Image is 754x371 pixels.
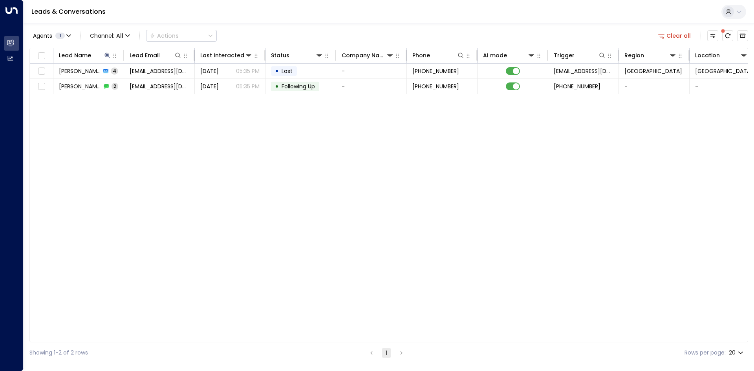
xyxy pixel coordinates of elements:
span: Kaine Prichard [59,82,101,90]
a: Leads & Conversations [31,7,106,16]
span: +447960636894 [412,67,459,75]
td: - [619,79,690,94]
span: Kaine Prichard [59,67,101,75]
span: Channel: [87,30,133,41]
div: • [275,80,279,93]
div: Status [271,51,289,60]
span: +447960636894 [554,82,600,90]
p: 05:35 PM [236,82,260,90]
div: Button group with a nested menu [146,30,217,42]
div: Location [695,51,720,60]
span: Lost [282,67,293,75]
div: • [275,64,279,78]
div: Region [624,51,677,60]
span: Agents [33,33,52,38]
div: Region [624,51,644,60]
div: Trigger [554,51,575,60]
div: Lead Email [130,51,160,60]
div: AI mode [483,51,535,60]
span: Aug 25, 2025 [200,82,219,90]
span: 4 [111,68,118,74]
button: page 1 [382,348,391,358]
div: Showing 1-2 of 2 rows [29,349,88,357]
div: Location [695,51,748,60]
span: Toggle select row [37,66,46,76]
td: - [336,64,407,79]
td: - [336,79,407,94]
span: Toggle select all [37,51,46,61]
div: Last Interacted [200,51,244,60]
span: All [116,33,123,39]
span: Aug 29, 2025 [200,67,219,75]
span: There are new threads available. Refresh the grid to view the latest updates. [722,30,733,41]
div: Company Name [342,51,386,60]
div: Status [271,51,323,60]
span: leads@space-station.co.uk [554,67,613,75]
span: kainieboy@hotmail.co.uk [130,67,189,75]
button: Channel:All [87,30,133,41]
nav: pagination navigation [366,348,406,358]
button: Customize [707,30,718,41]
button: Actions [146,30,217,42]
label: Rows per page: [684,349,726,357]
p: 05:35 PM [236,67,260,75]
span: 1 [55,33,65,39]
div: Lead Name [59,51,91,60]
div: 20 [729,347,745,358]
span: Following Up [282,82,315,90]
div: Company Name [342,51,394,60]
div: Lead Email [130,51,182,60]
div: Phone [412,51,430,60]
button: Agents1 [29,30,74,41]
div: Trigger [554,51,606,60]
span: Toggle select row [37,82,46,91]
span: +447960636894 [412,82,459,90]
div: Last Interacted [200,51,253,60]
div: Actions [150,32,179,39]
span: 2 [112,83,118,90]
div: AI mode [483,51,507,60]
button: Clear all [655,30,694,41]
button: Archived Leads [737,30,748,41]
span: London [624,67,682,75]
div: Lead Name [59,51,111,60]
div: Phone [412,51,465,60]
span: kainieboy@hotmail.co.uk [130,82,189,90]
